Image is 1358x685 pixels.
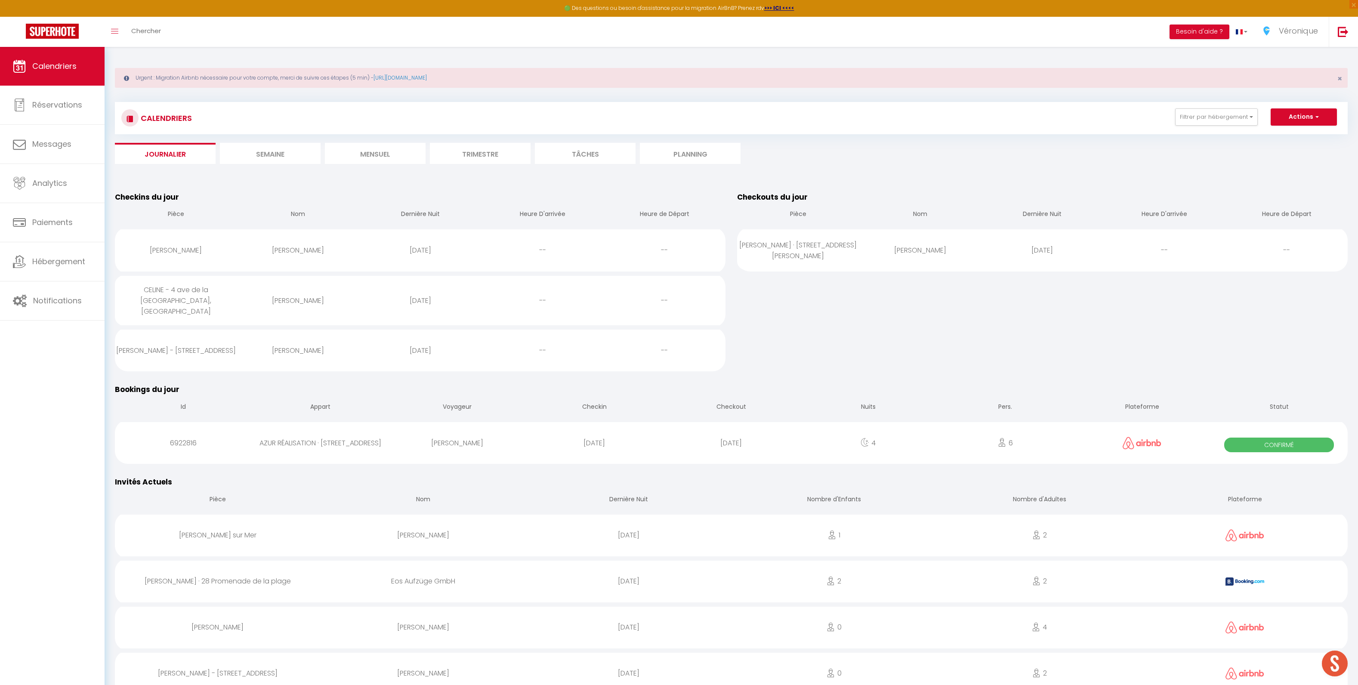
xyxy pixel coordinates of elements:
th: Heure D'arrivée [481,203,604,227]
div: [PERSON_NAME] [389,429,526,457]
div: -- [1103,236,1225,264]
th: Plateforme [1142,488,1348,512]
th: Pièce [115,203,237,227]
h3: CALENDRIERS [139,108,192,128]
th: Nom [237,203,359,227]
div: [DATE] [526,567,731,595]
span: Bookings du jour [115,384,179,395]
div: [DATE] [359,287,481,315]
div: Urgent : Migration Airbnb nécessaire pour votre compte, merci de suivre ces étapes (5 min) - [115,68,1348,88]
th: Pièce [115,488,321,512]
th: Checkout [663,395,799,420]
a: >>> ICI <<<< [764,4,794,12]
img: airbnb2.png [1225,667,1264,680]
li: Trimestre [430,143,531,164]
img: ... [1260,25,1273,37]
div: 0 [731,613,937,641]
th: Dernière Nuit [526,488,731,512]
span: Checkins du jour [115,192,179,202]
div: [PERSON_NAME] · [STREET_ADDRESS][PERSON_NAME] [737,231,859,270]
th: Dernière Nuit [359,203,481,227]
th: Nombre d'Enfants [731,488,937,512]
div: [DATE] [981,236,1103,264]
th: Pers. [937,395,1074,420]
div: AZUR RÉALISATION · [STREET_ADDRESS] [252,429,389,457]
a: Chercher [125,17,167,47]
th: Nombre d'Adultes [937,488,1142,512]
div: 4 [800,429,937,457]
span: Notifications [33,295,82,306]
div: [DATE] [526,613,731,641]
div: CELINE - 4 ave de la [GEOGRAPHIC_DATA], [GEOGRAPHIC_DATA] [115,276,237,325]
div: [DATE] [359,336,481,364]
th: Nom [859,203,981,227]
th: Dernière Nuit [981,203,1103,227]
button: Filtrer par hébergement [1175,108,1258,126]
li: Mensuel [325,143,426,164]
li: Planning [640,143,741,164]
div: [PERSON_NAME] sur Mer [115,521,321,549]
div: -- [481,336,604,364]
div: [DATE] [359,236,481,264]
div: [PERSON_NAME] - [STREET_ADDRESS] [115,336,237,364]
a: [URL][DOMAIN_NAME] [373,74,427,81]
span: Confirmé [1224,438,1334,452]
span: Checkouts du jour [737,192,808,202]
div: -- [481,236,604,264]
div: [PERSON_NAME] [321,613,526,641]
th: Appart [252,395,389,420]
div: [PERSON_NAME] [237,287,359,315]
div: 2 [937,567,1142,595]
div: -- [604,336,726,364]
th: Checkin [526,395,663,420]
th: Nuits [800,395,937,420]
div: 4 [937,613,1142,641]
li: Semaine [220,143,321,164]
img: logout [1338,26,1349,37]
th: Plateforme [1074,395,1210,420]
div: Ouvrir le chat [1322,651,1348,676]
button: Actions [1271,108,1337,126]
span: Chercher [131,26,161,35]
div: [DATE] [526,521,731,549]
div: 2 [731,567,937,595]
span: Messages [32,139,71,149]
a: ... Véronique [1254,17,1329,47]
img: booking2.png [1225,577,1264,586]
span: × [1337,73,1342,84]
div: [DATE] [526,429,663,457]
th: Statut [1211,395,1348,420]
div: [PERSON_NAME] · 28 Promenade de la plage [115,567,321,595]
span: Invités Actuels [115,477,172,487]
li: Tâches [535,143,636,164]
div: 2 [937,521,1142,549]
span: Véronique [1279,25,1318,36]
div: 6 [937,429,1074,457]
th: Nom [321,488,526,512]
div: 1 [731,521,937,549]
span: Hébergement [32,256,85,267]
div: -- [604,287,726,315]
div: -- [1225,236,1348,264]
div: [DATE] [663,429,799,457]
span: Réservations [32,99,82,110]
th: Pièce [737,203,859,227]
div: -- [481,287,604,315]
th: Voyageur [389,395,526,420]
button: Besoin d'aide ? [1170,25,1229,39]
button: Close [1337,75,1342,83]
div: [PERSON_NAME] [859,236,981,264]
th: Heure de Départ [604,203,726,227]
th: Heure D'arrivée [1103,203,1225,227]
li: Journalier [115,143,216,164]
span: Calendriers [32,61,77,71]
th: Id [115,395,252,420]
img: airbnb2.png [1225,529,1264,542]
div: [PERSON_NAME] [237,336,359,364]
div: -- [604,236,726,264]
span: Paiements [32,217,73,228]
span: Analytics [32,178,67,188]
th: Heure de Départ [1225,203,1348,227]
div: 6922816 [115,429,252,457]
